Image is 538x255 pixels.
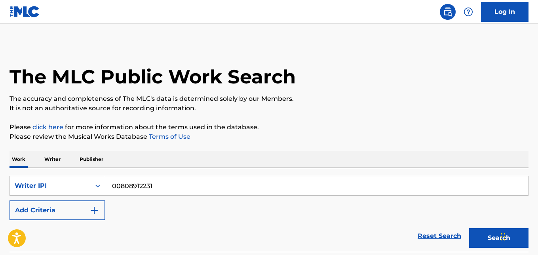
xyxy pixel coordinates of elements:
div: Writer IPI [15,181,86,191]
p: Publisher [77,151,106,168]
button: Add Criteria [10,200,105,220]
div: Widget de chat [498,217,538,255]
button: Search [469,228,528,248]
img: 9d2ae6d4665cec9f34b9.svg [89,206,99,215]
h1: The MLC Public Work Search [10,65,296,89]
img: MLC Logo [10,6,40,17]
div: Arrastrar [501,225,506,249]
p: The accuracy and completeness of The MLC's data is determined solely by our Members. [10,94,528,104]
a: Public Search [440,4,456,20]
div: Help [460,4,476,20]
p: Please review the Musical Works Database [10,132,528,142]
form: Search Form [10,176,528,252]
a: Terms of Use [147,133,190,140]
iframe: Chat Widget [498,217,538,255]
p: Please for more information about the terms used in the database. [10,123,528,132]
img: help [464,7,473,17]
a: Reset Search [414,227,465,245]
p: It is not an authoritative source for recording information. [10,104,528,113]
img: search [443,7,452,17]
a: Log In [481,2,528,22]
p: Work [10,151,28,168]
a: click here [32,123,63,131]
p: Writer [42,151,63,168]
